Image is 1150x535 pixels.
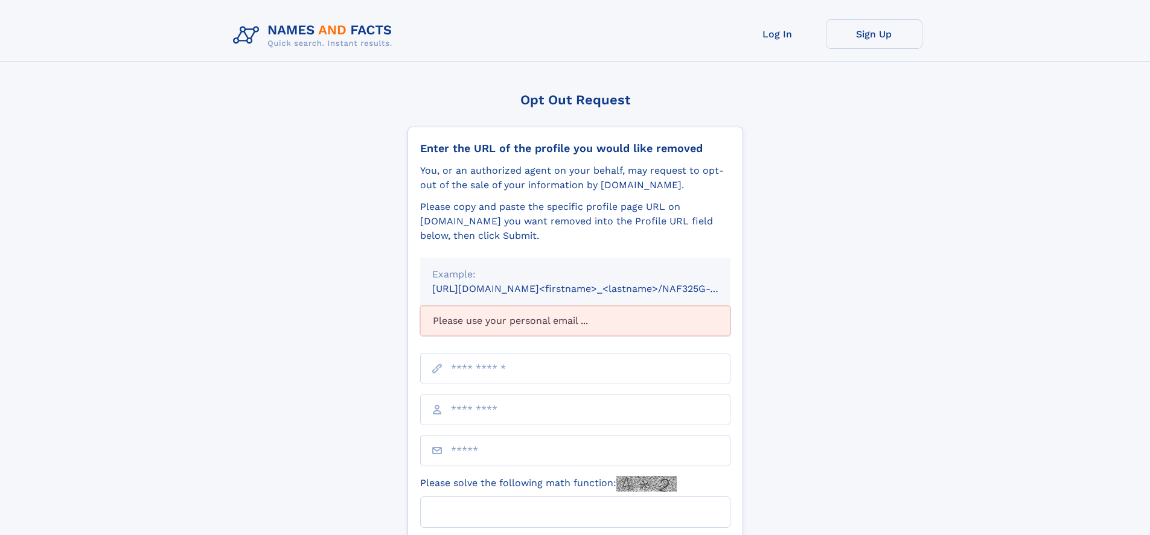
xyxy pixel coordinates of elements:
a: Sign Up [826,19,922,49]
label: Please solve the following math function: [420,476,677,492]
div: Example: [432,267,718,282]
div: You, or an authorized agent on your behalf, may request to opt-out of the sale of your informatio... [420,163,730,192]
div: Opt Out Request [407,92,743,107]
small: [URL][DOMAIN_NAME]<firstname>_<lastname>/NAF325G-xxxxxxxx [432,283,753,294]
a: Log In [729,19,826,49]
div: Please copy and paste the specific profile page URL on [DOMAIN_NAME] you want removed into the Pr... [420,200,730,243]
img: Logo Names and Facts [228,19,402,52]
div: Please use your personal email ... [420,306,730,336]
div: Enter the URL of the profile you would like removed [420,142,730,155]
